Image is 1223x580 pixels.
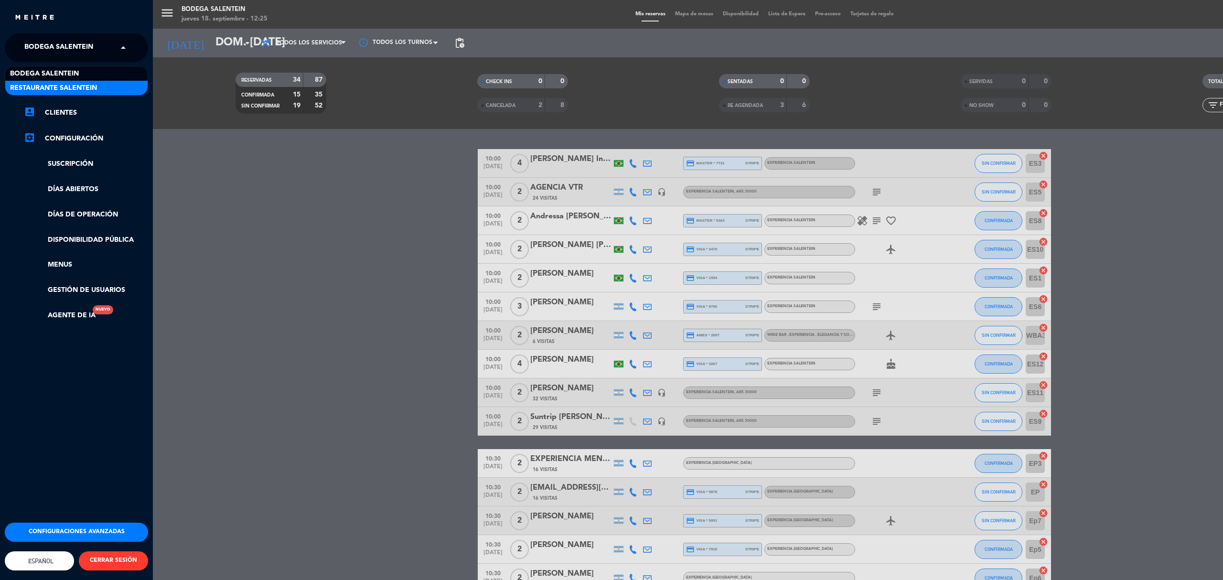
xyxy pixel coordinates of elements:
a: Menus [24,259,148,270]
img: MEITRE [14,14,55,21]
a: Días abiertos [24,184,148,195]
div: Nuevo [93,305,113,314]
span: Bodega Salentein [10,68,79,79]
a: Gestión de usuarios [24,285,148,296]
span: Español [26,558,54,565]
button: Configuraciones avanzadas [5,523,148,542]
a: Suscripción [24,159,148,170]
a: Días de Operación [24,209,148,220]
a: Agente de IANuevo [24,310,96,321]
a: Configuración [24,133,148,144]
button: CERRAR SESIÓN [79,551,148,570]
a: Disponibilidad pública [24,235,148,246]
i: settings_applications [24,132,35,143]
i: account_box [24,106,35,118]
span: Restaurante Salentein [10,83,97,94]
a: account_boxClientes [24,107,148,118]
span: Bodega Salentein [24,38,93,58]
